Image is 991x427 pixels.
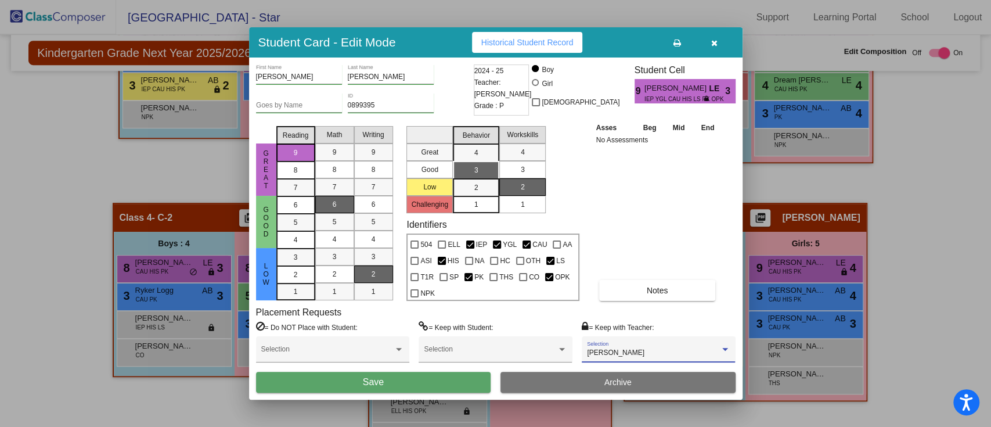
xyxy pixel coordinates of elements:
span: 2024 - 25 [474,65,504,77]
span: Behavior [463,130,490,141]
th: Asses [593,121,635,134]
span: Teacher: [PERSON_NAME] [474,77,532,100]
button: Archive [500,372,736,393]
span: 8 [294,165,298,175]
span: 4 [474,148,478,158]
label: = Keep with Teacher: [582,321,654,333]
span: Grade : P [474,100,504,112]
span: OTH [526,254,540,268]
span: 9 [635,84,644,98]
span: NPK [420,286,435,300]
span: 8 [333,164,337,175]
span: 5 [333,217,337,227]
span: Save [363,377,384,387]
button: Notes [599,280,716,301]
span: ELL [448,238,460,252]
span: 2 [521,182,525,192]
span: 6 [372,199,376,210]
span: 4 [521,147,525,157]
span: 1 [474,199,478,210]
span: 1 [521,199,525,210]
span: Good [261,206,271,238]
span: [PERSON_NAME] [PERSON_NAME] [644,82,709,95]
span: [PERSON_NAME] [587,349,644,357]
span: NA [475,254,485,268]
span: 504 [420,238,432,252]
span: 6 [333,199,337,210]
th: Mid [665,121,693,134]
span: HIS [448,254,459,268]
button: Historical Student Record [472,32,583,53]
span: 5 [372,217,376,227]
span: Great [261,149,271,190]
span: 1 [294,286,298,297]
span: 1 [333,286,337,297]
span: PK [474,270,484,284]
input: Enter ID [348,102,434,110]
span: 3 [294,252,298,263]
span: [DEMOGRAPHIC_DATA] [542,95,619,109]
span: CO [529,270,539,284]
span: 3 [372,252,376,262]
span: Archive [604,378,632,387]
h3: Student Cell [635,64,736,76]
span: IEP YGL CAU HIS LS PK OPK [644,95,704,103]
span: Low [261,262,271,286]
th: End [693,121,723,134]
span: CAU [532,238,547,252]
span: 6 [294,200,298,210]
h3: Student Card - Edit Mode [258,35,396,49]
label: Identifiers [406,219,446,230]
span: 3 [521,164,525,175]
span: 9 [372,147,376,157]
label: = Keep with Student: [419,321,493,333]
span: LE [709,82,725,95]
span: 2 [372,269,376,279]
label: Placement Requests [256,307,342,318]
div: Girl [541,78,553,89]
span: 9 [294,148,298,158]
div: Boy [541,64,554,75]
span: T1R [420,270,434,284]
span: THS [499,270,513,284]
span: 9 [333,147,337,157]
span: IEP [476,238,487,252]
span: YGL [503,238,517,252]
span: Math [327,130,343,140]
span: LS [556,254,565,268]
label: = Do NOT Place with Student: [256,321,358,333]
span: 4 [294,235,298,245]
span: 7 [294,182,298,193]
span: Historical Student Record [481,38,574,47]
span: 7 [372,182,376,192]
span: Notes [647,286,668,295]
span: 3 [474,165,478,175]
button: Save [256,372,491,393]
span: 2 [474,182,478,193]
span: AA [563,238,572,252]
span: Workskills [507,130,538,140]
span: 2 [294,270,298,280]
span: 8 [372,164,376,175]
span: 2 [333,269,337,279]
span: 7 [333,182,337,192]
span: Writing [362,130,384,140]
span: 3 [725,84,735,98]
span: 3 [333,252,337,262]
span: ASI [420,254,431,268]
th: Beg [635,121,665,134]
span: 5 [294,217,298,228]
span: Reading [283,130,309,141]
span: SP [449,270,459,284]
span: 1 [372,286,376,297]
input: goes by name [256,102,342,110]
td: No Assessments [593,134,723,146]
span: 4 [372,234,376,245]
span: OPK [555,270,570,284]
span: 4 [333,234,337,245]
span: HC [500,254,510,268]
